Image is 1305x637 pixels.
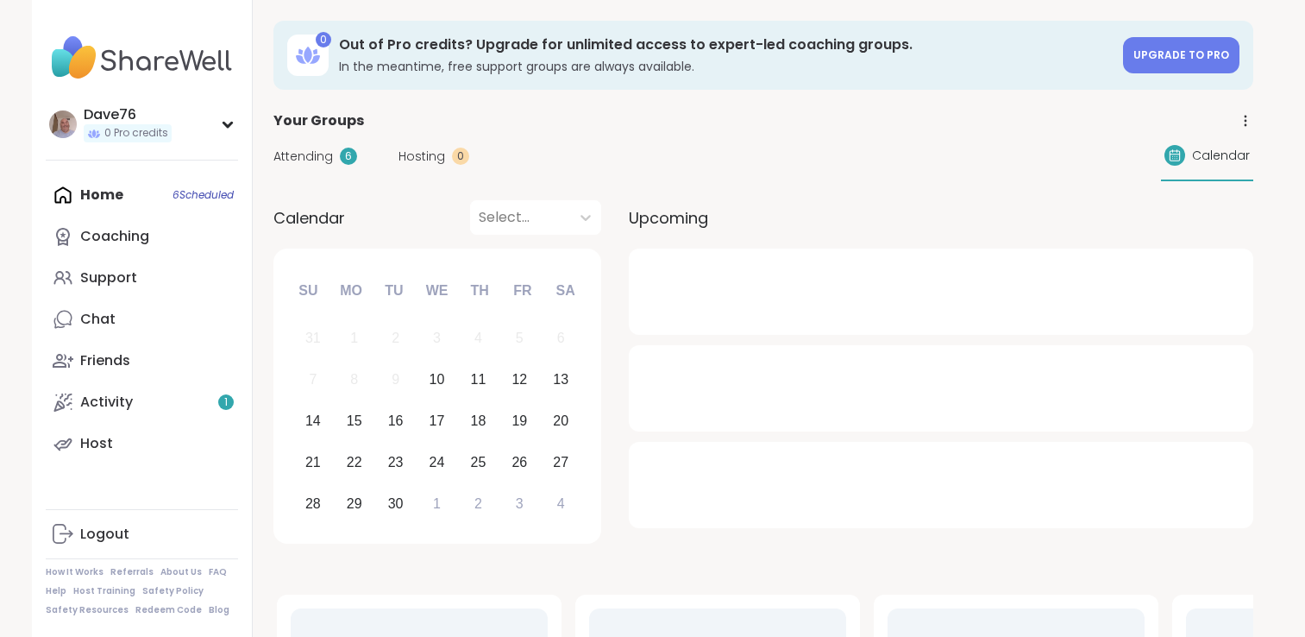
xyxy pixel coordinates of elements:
div: Choose Monday, September 15th, 2025 [336,403,373,440]
div: Choose Tuesday, September 30th, 2025 [377,485,414,522]
div: 21 [305,451,321,474]
div: 12 [511,368,527,391]
div: Not available Friday, September 5th, 2025 [501,320,538,357]
div: Tu [375,272,413,310]
h3: Out of Pro credits? Upgrade for unlimited access to expert-led coaching groups. [339,35,1113,54]
span: Calendar [273,206,345,230]
div: Choose Tuesday, September 23rd, 2025 [377,444,414,481]
div: 6 [340,148,357,165]
div: 20 [553,409,568,432]
div: Chat [80,310,116,329]
div: 26 [511,451,527,474]
div: Choose Saturday, September 27th, 2025 [543,444,580,481]
div: 16 [388,409,404,432]
div: Choose Wednesday, September 24th, 2025 [418,444,455,481]
div: Choose Thursday, October 2nd, 2025 [460,485,497,522]
div: 6 [557,326,565,350]
div: Choose Friday, September 12th, 2025 [501,362,538,399]
a: Host [46,423,238,464]
div: Choose Saturday, September 20th, 2025 [543,403,580,440]
div: 10 [430,368,445,391]
a: Support [46,257,238,299]
div: 17 [430,409,445,432]
div: 3 [516,492,524,515]
div: 7 [309,368,317,391]
div: 1 [433,492,441,515]
div: 19 [511,409,527,432]
div: 3 [433,326,441,350]
div: Mo [332,272,370,310]
div: Choose Sunday, September 14th, 2025 [295,403,332,440]
div: Not available Saturday, September 6th, 2025 [543,320,580,357]
div: Th [461,272,499,310]
span: Your Groups [273,110,364,131]
div: 23 [388,451,404,474]
div: Choose Tuesday, September 16th, 2025 [377,403,414,440]
span: 1 [224,395,228,410]
div: Choose Sunday, September 28th, 2025 [295,485,332,522]
div: Choose Wednesday, September 17th, 2025 [418,403,455,440]
div: 0 [316,32,331,47]
div: Fr [504,272,542,310]
span: Hosting [398,148,445,166]
div: Not available Monday, September 8th, 2025 [336,362,373,399]
div: 25 [471,451,486,474]
a: Referrals [110,566,154,578]
div: 15 [347,409,362,432]
div: 2 [474,492,482,515]
div: Choose Sunday, September 21st, 2025 [295,444,332,481]
div: Coaching [80,227,149,246]
div: Sa [546,272,584,310]
div: 31 [305,326,321,350]
div: Choose Thursday, September 18th, 2025 [460,403,497,440]
div: Host [80,434,113,453]
div: Choose Thursday, September 25th, 2025 [460,444,497,481]
div: Choose Wednesday, October 1st, 2025 [418,485,455,522]
div: 30 [388,492,404,515]
div: Logout [80,525,129,544]
a: How It Works [46,566,104,578]
a: Help [46,585,66,597]
span: Attending [273,148,333,166]
div: Not available Monday, September 1st, 2025 [336,320,373,357]
div: Choose Friday, September 19th, 2025 [501,403,538,440]
div: Activity [80,393,133,412]
a: Safety Resources [46,604,129,616]
a: Host Training [73,585,135,597]
div: Choose Wednesday, September 10th, 2025 [418,362,455,399]
div: Choose Monday, September 29th, 2025 [336,485,373,522]
div: 29 [347,492,362,515]
div: Not available Sunday, August 31st, 2025 [295,320,332,357]
a: Friends [46,340,238,382]
a: Logout [46,514,238,555]
a: About Us [160,566,202,578]
div: 24 [430,451,445,474]
span: Upgrade to Pro [1133,47,1229,62]
div: Not available Tuesday, September 9th, 2025 [377,362,414,399]
div: Choose Friday, September 26th, 2025 [501,444,538,481]
a: FAQ [209,566,227,578]
div: We [417,272,455,310]
div: 0 [452,148,469,165]
div: Choose Thursday, September 11th, 2025 [460,362,497,399]
img: Dave76 [49,110,77,138]
div: Not available Wednesday, September 3rd, 2025 [418,320,455,357]
a: Safety Policy [142,585,204,597]
div: 27 [553,451,568,474]
div: 9 [392,368,399,391]
div: Friends [80,351,130,370]
div: 28 [305,492,321,515]
img: ShareWell Nav Logo [46,28,238,88]
a: Activity1 [46,382,238,423]
a: Blog [209,604,229,616]
div: Choose Saturday, October 4th, 2025 [543,485,580,522]
a: Coaching [46,216,238,257]
div: Support [80,268,137,287]
div: Not available Sunday, September 7th, 2025 [295,362,332,399]
div: 18 [471,409,486,432]
div: 22 [347,451,362,474]
div: Choose Monday, September 22nd, 2025 [336,444,373,481]
div: 8 [350,368,358,391]
a: Upgrade to Pro [1123,37,1239,73]
div: 4 [474,326,482,350]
